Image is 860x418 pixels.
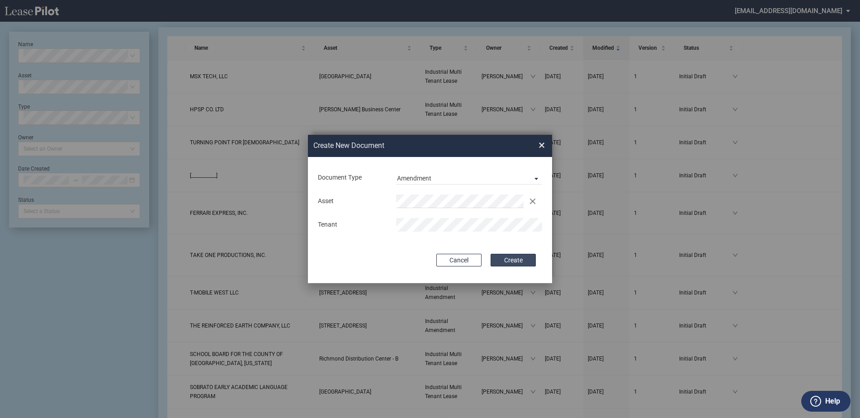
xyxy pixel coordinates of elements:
button: Cancel [436,254,482,266]
div: Amendment [397,175,431,182]
h2: Create New Document [313,141,506,151]
div: Tenant [312,220,391,229]
div: Document Type [312,173,391,182]
span: × [539,138,545,153]
div: Asset [312,197,391,206]
md-select: Document Type: Amendment [396,171,542,185]
label: Help [825,395,840,407]
button: Create [491,254,536,266]
md-dialog: Create New ... [308,135,552,283]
